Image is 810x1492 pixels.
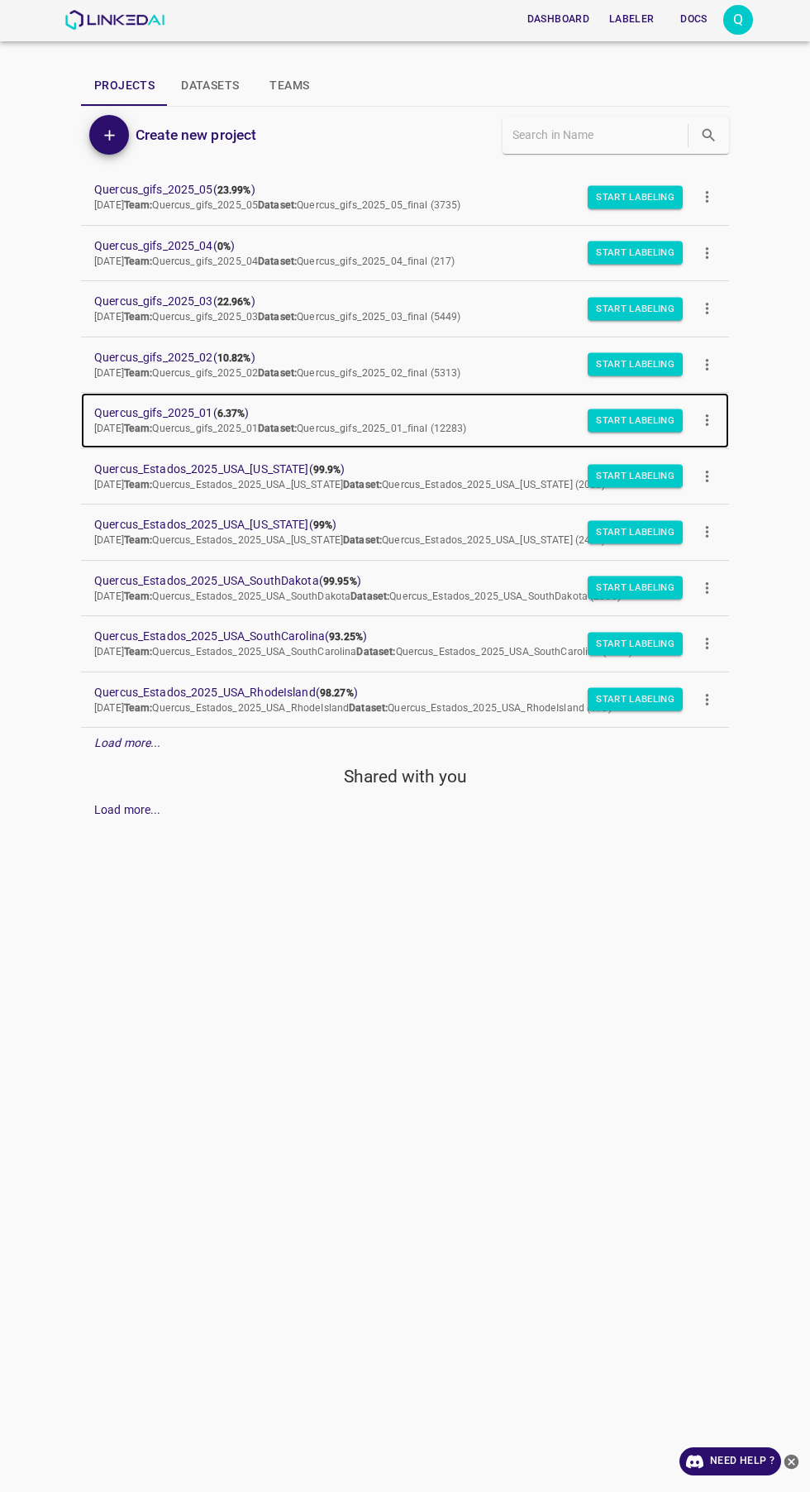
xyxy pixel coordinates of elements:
[81,728,729,758] div: Load more...
[94,237,689,255] span: Quercus_gifs_2025_04 ( )
[688,179,726,216] button: more
[343,479,382,490] b: Dataset:
[124,311,153,323] b: Team:
[168,66,252,106] button: Datasets
[252,66,326,106] button: Teams
[94,646,632,658] span: [DATE] Quercus_Estados_2025_USA_SouthCarolina Quercus_Estados_2025_USA_SouthCarolina (2000)
[81,393,729,448] a: Quercus_gifs_2025_01(6.37%)[DATE]Team:Quercus_gifs_2025_01Dataset:Quercus_gifs_2025_01_final (12283)
[124,479,153,490] b: Team:
[323,576,357,587] b: 99.95%
[129,123,256,146] a: Create new project
[81,795,729,825] div: Load more...
[94,591,621,602] span: [DATE] Quercus_Estados_2025_USA_SouthDakota Quercus_Estados_2025_USA_SouthDakota (2000)
[512,123,684,147] input: Search in Name
[329,631,363,643] b: 93.25%
[588,241,683,265] button: Start Labeling
[349,702,388,714] b: Dataset:
[258,367,297,379] b: Dataset:
[313,464,341,476] b: 99.9%
[124,702,153,714] b: Team:
[588,409,683,432] button: Start Labeling
[688,514,726,551] button: more
[81,170,729,225] a: Quercus_gifs_2025_05(23.99%)[DATE]Team:Quercus_gifs_2025_05Dataset:Quercus_gifs_2025_05_final (3735)
[94,423,467,434] span: [DATE] Quercus_gifs_2025_01 Quercus_gifs_2025_01_final (12283)
[64,10,164,30] img: LinkedAI
[81,765,729,788] h5: Shared with you
[94,702,612,714] span: [DATE] Quercus_Estados_2025_USA_RhodeIsland Quercus_Estados_2025_USA_RhodeIsland (173)
[258,311,297,323] b: Dataset:
[356,646,395,658] b: Dataset:
[217,352,251,364] b: 10.82%
[81,616,729,672] a: Quercus_Estados_2025_USA_SouthCarolina(93.25%)[DATE]Team:Quercus_Estados_2025_USA_SouthCarolinaDa...
[692,118,726,152] button: search
[124,591,153,602] b: Team:
[94,367,460,379] span: [DATE] Quercus_gifs_2025_02 Quercus_gifs_2025_02_final (5313)
[588,297,683,320] button: Start Labeling
[81,66,168,106] button: Projects
[81,561,729,616] a: Quercus_Estados_2025_USA_SouthDakota(99.95%)[DATE]Team:Quercus_Estados_2025_USA_SouthDakotaDatase...
[94,256,455,267] span: [DATE] Quercus_gifs_2025_04 Quercus_gifs_2025_04_final (217)
[258,199,297,211] b: Dataset:
[603,6,660,33] button: Labeler
[94,404,689,422] span: Quercus_gifs_2025_01 ( )
[688,346,726,383] button: more
[517,2,599,36] a: Dashboard
[343,534,382,546] b: Dataset:
[89,115,129,155] button: Add
[688,457,726,495] button: more
[688,625,726,662] button: more
[124,256,153,267] b: Team:
[664,2,723,36] a: Docs
[81,281,729,337] a: Quercus_gifs_2025_03(22.96%)[DATE]Team:Quercus_gifs_2025_03Dataset:Quercus_gifs_2025_03_final (5449)
[81,672,729,728] a: Quercus_Estados_2025_USA_RhodeIsland(98.27%)[DATE]Team:Quercus_Estados_2025_USA_RhodeIslandDatase...
[81,449,729,505] a: Quercus_Estados_2025_USA_[US_STATE](99.9%)[DATE]Team:Quercus_Estados_2025_USA_[US_STATE]Dataset:Q...
[688,569,726,606] button: more
[588,632,683,655] button: Start Labeling
[313,519,332,531] b: 99%
[781,1447,802,1475] button: close-help
[599,2,664,36] a: Labeler
[124,367,153,379] b: Team:
[94,461,689,478] span: Quercus_Estados_2025_USA_[US_STATE] ( )
[94,684,689,701] span: Quercus_Estados_2025_USA_RhodeIsland ( )
[588,185,683,208] button: Start Labeling
[688,402,726,439] button: more
[124,646,153,658] b: Team:
[124,423,153,434] b: Team:
[588,576,683,600] button: Start Labeling
[723,5,753,35] button: Open settings
[588,465,683,488] button: Start Labeling
[521,6,596,33] button: Dashboard
[688,290,726,328] button: more
[94,801,161,819] div: Load more...
[217,241,231,252] b: 0%
[94,736,161,749] em: Load more...
[258,423,297,434] b: Dataset:
[679,1447,781,1475] a: Need Help ?
[320,687,354,699] b: 98.27%
[258,256,297,267] b: Dataset:
[94,628,689,645] span: Quercus_Estados_2025_USA_SouthCarolina ( )
[688,234,726,271] button: more
[94,516,689,533] span: Quercus_Estados_2025_USA_[US_STATE] ( )
[723,5,753,35] div: Q
[588,520,683,543] button: Start Labeling
[588,688,683,711] button: Start Labeling
[588,353,683,376] button: Start Labeling
[124,199,153,211] b: Team:
[136,123,256,146] h6: Create new project
[94,181,689,198] span: Quercus_gifs_2025_05 ( )
[217,296,251,308] b: 22.96%
[667,6,720,33] button: Docs
[217,184,251,196] b: 23.99%
[94,199,460,211] span: [DATE] Quercus_gifs_2025_05 Quercus_gifs_2025_05_final (3735)
[217,408,245,419] b: 6.37%
[94,534,606,546] span: [DATE] Quercus_Estados_2025_USA_[US_STATE] Quercus_Estados_2025_USA_[US_STATE] (2495)
[94,293,689,310] span: Quercus_gifs_2025_03 ( )
[94,349,689,366] span: Quercus_gifs_2025_02 ( )
[688,681,726,718] button: more
[81,505,729,560] a: Quercus_Estados_2025_USA_[US_STATE](99%)[DATE]Team:Quercus_Estados_2025_USA_[US_STATE]Dataset:Que...
[350,591,389,602] b: Dataset:
[81,226,729,281] a: Quercus_gifs_2025_04(0%)[DATE]Team:Quercus_gifs_2025_04Dataset:Quercus_gifs_2025_04_final (217)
